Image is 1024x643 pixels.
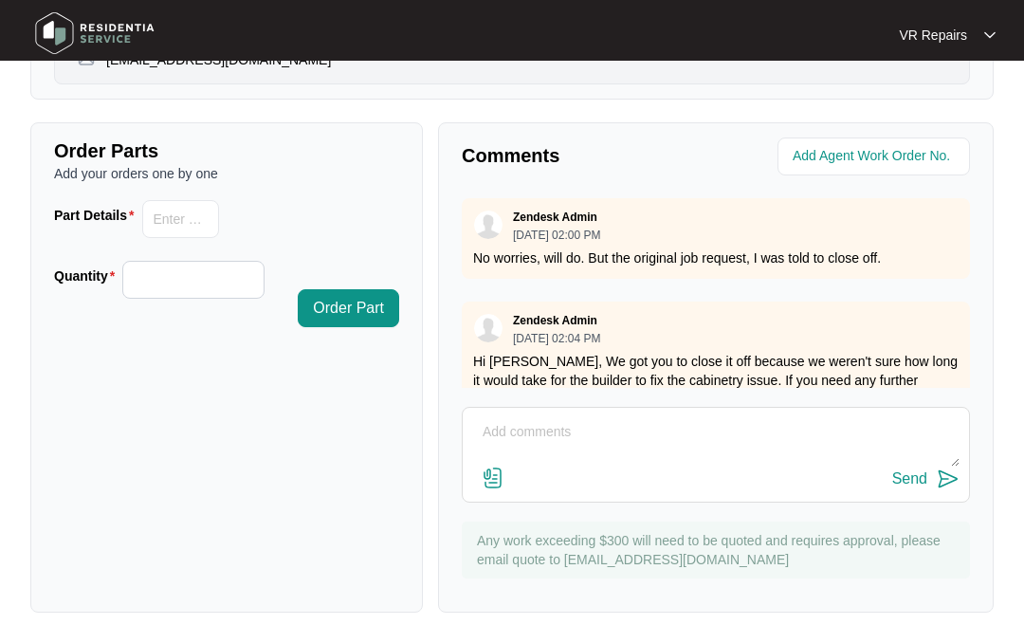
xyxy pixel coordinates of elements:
p: Zendesk Admin [513,210,597,225]
img: file-attachment-doc.svg [482,467,504,489]
img: user.svg [474,211,503,239]
p: Zendesk Admin [513,313,597,328]
p: Any work exceeding $300 will need to be quoted and requires approval, please email quote to [EMAI... [477,531,960,569]
label: Part Details [54,200,142,230]
input: Part Details [142,200,220,238]
img: send-icon.svg [937,468,960,490]
span: Order Part [313,297,384,320]
p: Comments [462,138,703,169]
input: Add Agent Work Order No. [793,145,959,168]
img: residentia service logo [28,5,161,62]
p: [DATE] 02:04 PM [513,333,600,344]
div: Send [892,470,927,487]
img: user.svg [474,314,503,342]
img: dropdown arrow [984,30,996,40]
label: Quantity [54,261,122,291]
p: Hi [PERSON_NAME], We got you to close it off because we weren't sure how long it would take for t... [473,352,959,447]
p: No worries, will do. But the original job request, I was told to close off. [473,248,959,267]
button: Order Part [298,289,399,327]
p: Add your orders one by one [54,164,399,183]
input: Quantity [123,262,263,298]
p: Order Parts [54,138,399,164]
button: Send [892,467,960,492]
p: VR Repairs [899,26,967,45]
p: [DATE] 02:00 PM [513,230,600,241]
